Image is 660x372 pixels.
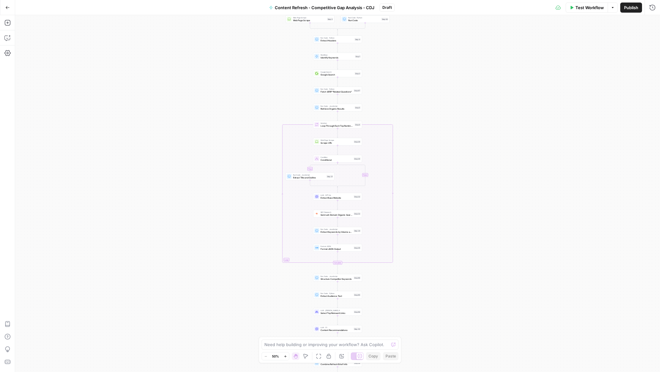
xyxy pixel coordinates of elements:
[575,4,604,11] span: Test Workflow
[321,228,352,231] span: Run Code · JavaScript
[620,3,642,13] button: Publish
[355,123,361,126] div: Step 6
[624,4,638,11] span: Publish
[313,104,362,111] div: Run Code · JavaScriptRetrieve Organic ResultsStep 5
[383,352,398,360] button: Paste
[293,16,326,19] span: Web Page Scrape
[337,265,338,274] g: Edge from step_6-iteration-end to step_66
[313,325,362,333] div: LLM · O1Content RecommendationsStep 43
[355,106,361,109] div: Step 5
[321,88,352,90] span: Run Code · Python
[313,261,362,265] div: Complete
[313,87,362,94] div: Run Code · PythonFetch SERP "Related Questions"Step 67
[313,53,362,60] div: WorkflowIdentify KeywordsStep 1
[293,176,325,179] span: Extract Title and Outline
[272,354,279,359] span: 50%
[321,71,353,73] span: Google Search
[321,245,352,248] span: Format JSON
[321,194,352,196] span: LLM · GPT-4o
[337,111,338,121] g: Edge from step_5 to step_6
[321,294,352,297] span: Extract Audience Text
[333,261,342,265] div: Complete
[321,363,352,366] span: Combine Refresh Brief Info
[337,146,338,155] g: Edge from step_29 to step_30
[386,353,396,359] span: Paste
[355,38,361,41] div: Step 4
[313,193,362,201] div: LLM · GPT-4oExtract Base WebsiteStep 32
[286,173,334,180] div: Run Code · JavaScriptExtract Title and OutlineStep 31
[321,211,352,213] span: SEO Research
[337,201,338,210] g: Edge from step_32 to step_33
[275,4,374,11] span: Content Refresh - Competitive Gap Analysis - CDJ
[321,196,352,199] span: Extract Base Website
[293,19,326,22] span: Web Page Scrape
[337,282,338,291] g: Edge from step_66 to step_65
[321,158,352,161] span: Conditional
[355,72,361,75] div: Step 3
[321,309,352,312] span: LLM · [PERSON_NAME] 4
[313,210,362,218] div: SEO ResearchSemrush Domain Organic Search KeywordsStep 33
[354,89,361,92] div: Step 67
[313,227,362,235] div: Run Code · JavaScriptExtract Keywords by Volume and TrafficStep 34
[354,327,361,330] div: Step 43
[286,15,334,23] div: Web Page ScrapeWeb Page ScrapeStep 2
[321,105,353,107] span: Run Code · JavaScript
[341,15,390,23] div: Run Code · PythonRun CodeStep 63
[321,37,353,39] span: Run Code · Python
[382,5,392,10] span: Draft
[313,138,362,146] div: Web Page ScrapeScrape URLStep 29
[321,326,352,329] span: LLM · O1
[337,43,338,52] g: Edge from step_4 to step_1
[313,244,362,252] div: Format JSONFormat JSON OutputStep 35
[321,122,353,124] span: Iteration
[313,274,362,282] div: Run Code · JavaScriptStructure Competitor KeywordsStep 66
[321,292,352,295] span: Run Code · Python
[321,73,353,76] span: Google Search
[354,276,361,279] div: Step 66
[321,247,352,250] span: Format JSON Output
[309,163,338,172] g: Edge from step_30 to step_31
[348,16,380,19] span: Run Code · Python
[321,54,354,56] span: Workflow
[315,212,318,215] img: p4kt2d9mz0di8532fmfgvfq6uqa0
[321,277,352,280] span: Structure Competitor Keywords
[354,157,361,160] div: Step 30
[337,60,338,69] g: Edge from step_1 to step_3
[313,291,362,299] div: Run Code · PythonExtract Audience TextStep 65
[321,56,354,59] span: Identify Keywords
[321,328,352,332] span: Content Recommendations
[321,39,353,42] span: Extract Headers
[265,3,378,13] button: Content Refresh - Competitive Gap Analysis - CDJ
[337,235,338,244] g: Edge from step_34 to step_35
[337,94,338,104] g: Edge from step_67 to step_5
[313,308,362,316] div: LLM · [PERSON_NAME] 4Select Top Relevant LinksStep 68
[327,18,333,21] div: Step 2
[354,212,361,215] div: Step 33
[337,299,338,308] g: Edge from step_65 to step_68
[338,23,365,30] g: Edge from step_63 to step_62-conditional-end
[354,246,361,249] div: Step 35
[310,180,338,188] g: Edge from step_31 to step_30-conditional-end
[321,139,352,141] span: Web Page Scrape
[321,213,352,216] span: Semrush Domain Organic Search Keywords
[348,19,380,22] span: Run Code
[368,353,378,359] span: Copy
[337,129,338,138] g: Edge from step_6 to step_29
[337,316,338,325] g: Edge from step_68 to step_43
[310,23,338,30] g: Edge from step_2 to step_62-conditional-end
[321,311,352,315] span: Select Top Relevant Links
[337,333,338,342] g: Edge from step_43 to step_46
[327,175,333,178] div: Step 31
[321,124,353,127] span: Loop Through Each Top Ranking Article
[337,77,338,87] g: Edge from step_3 to step_67
[321,230,352,233] span: Extract Keywords by Volume and Traffic
[321,275,352,278] span: Run Code · JavaScript
[313,155,362,163] div: ConditionConditionalStep 30
[337,218,338,227] g: Edge from step_33 to step_34
[337,29,338,35] g: Edge from step_62-conditional-end to step_4
[566,3,608,13] button: Test Workflow
[321,90,352,93] span: Fetch SERP "Related Questions"
[354,195,361,198] div: Step 32
[337,187,338,193] g: Edge from step_30-conditional-end to step_32
[293,174,325,176] span: Run Code · JavaScript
